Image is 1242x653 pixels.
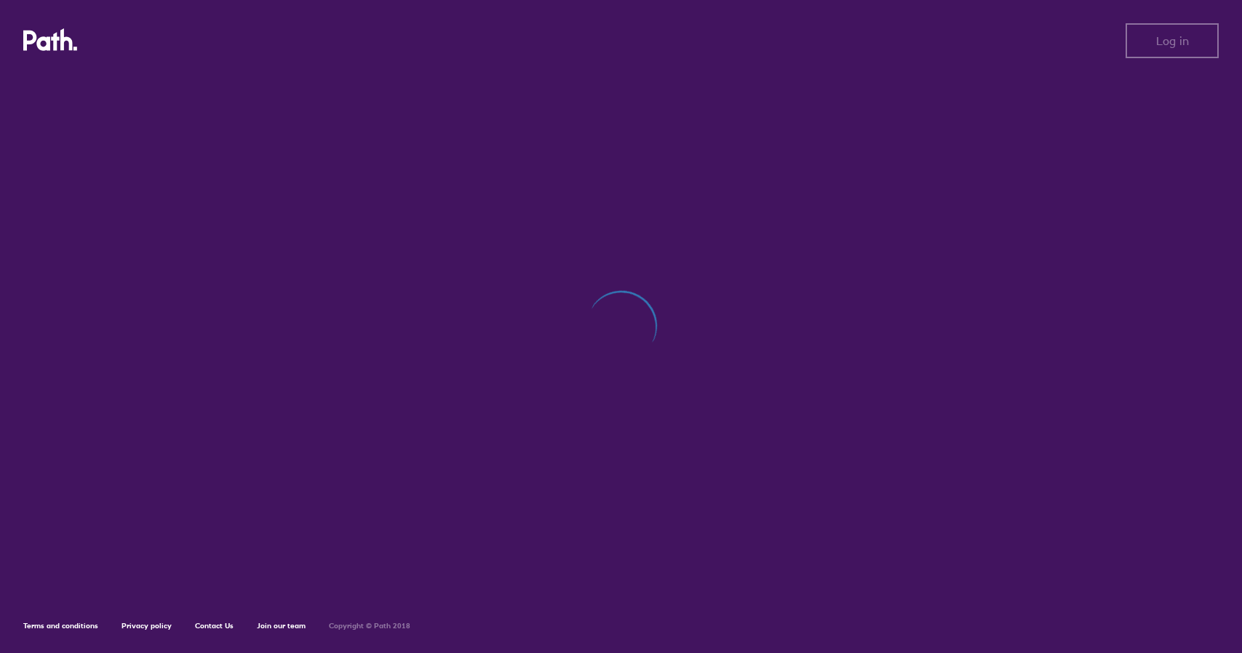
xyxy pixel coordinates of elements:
a: Privacy policy [122,621,172,630]
button: Log in [1126,23,1219,58]
a: Contact Us [195,621,234,630]
span: Log in [1156,34,1189,47]
h6: Copyright © Path 2018 [329,622,410,630]
a: Join our team [257,621,306,630]
a: Terms and conditions [23,621,98,630]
